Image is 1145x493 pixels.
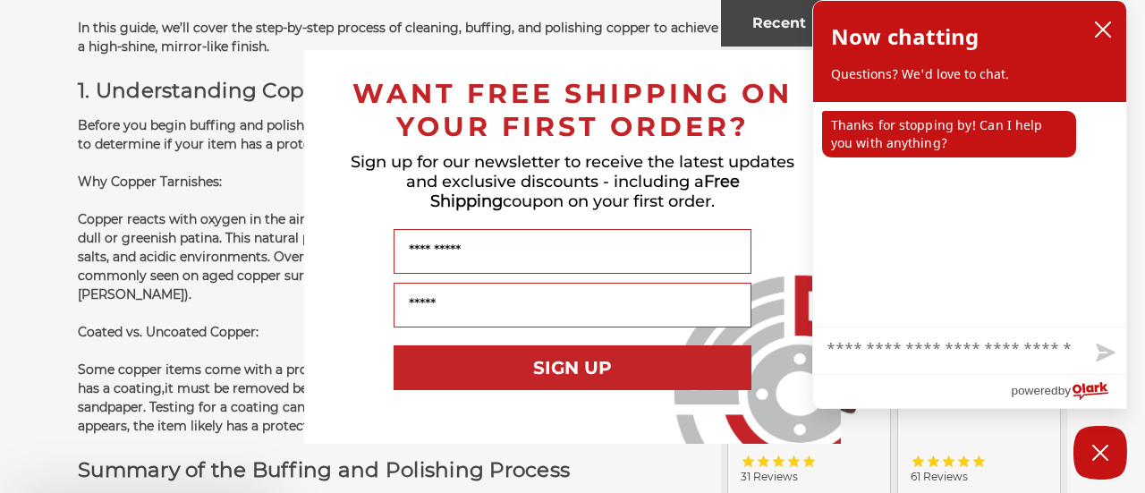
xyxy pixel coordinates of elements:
a: Powered by Olark [1011,375,1126,408]
span: by [1058,379,1071,402]
span: Sign up for our newsletter to receive the latest updates and exclusive discounts - including a co... [351,152,794,211]
div: chat [813,102,1126,327]
h2: Now chatting [831,19,979,55]
p: Questions? We'd love to chat. [831,65,1108,83]
span: powered [1011,379,1057,402]
button: Send message [1081,333,1126,374]
span: WANT FREE SHIPPING ON YOUR FIRST ORDER? [352,77,793,143]
button: close chatbox [1089,16,1117,43]
button: Close Chatbox [1073,426,1127,480]
button: SIGN UP [394,345,751,390]
span: Free Shipping [430,172,740,211]
p: Thanks for stopping by! Can I help you with anything? [822,111,1076,157]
